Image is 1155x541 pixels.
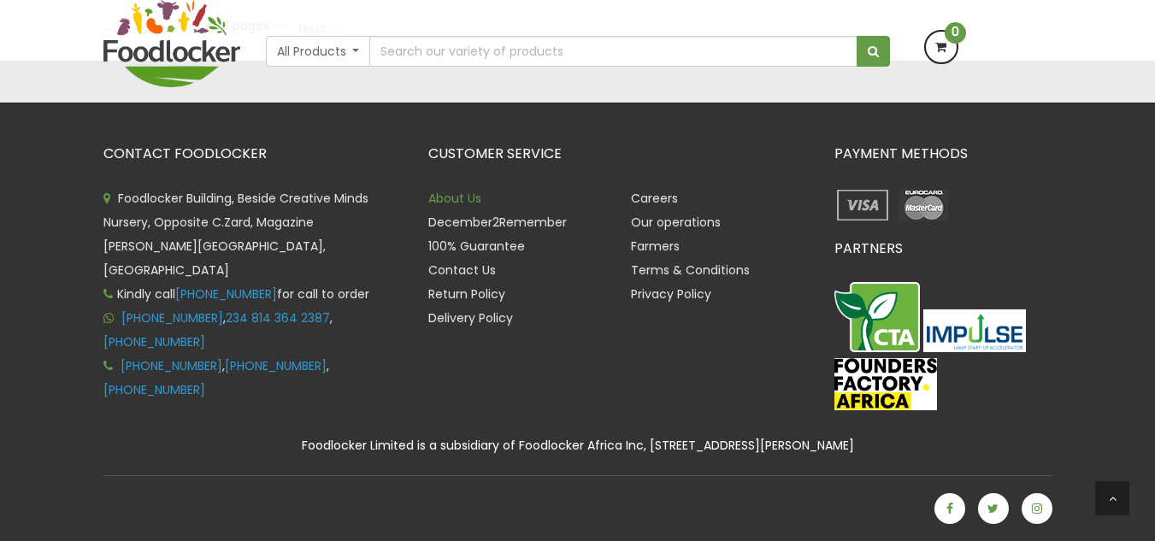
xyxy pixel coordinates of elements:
a: [PHONE_NUMBER] [103,381,205,398]
img: payment [834,186,892,224]
a: Contact Us [428,262,496,279]
input: Search our variety of products [369,36,857,67]
a: 100% Guarantee [428,238,525,255]
a: 234 814 364 2387 [226,309,330,326]
a: Our operations [631,214,721,231]
a: Privacy Policy [631,285,711,303]
a: Return Policy [428,285,505,303]
h3: PAYMENT METHODS [834,146,1052,162]
a: Careers [631,190,678,207]
button: All Products [266,36,371,67]
span: , , [103,309,333,350]
a: [PHONE_NUMBER] [175,285,277,303]
img: Impulse [923,309,1026,351]
h3: CONTACT FOODLOCKER [103,146,403,162]
a: Delivery Policy [428,309,513,326]
div: Foodlocker Limited is a subsidiary of Foodlocker Africa Inc, [STREET_ADDRESS][PERSON_NAME] [91,436,1065,456]
a: Terms & Conditions [631,262,750,279]
a: About Us [428,190,481,207]
h3: CUSTOMER SERVICE [428,146,809,162]
a: [PHONE_NUMBER] [121,357,222,374]
a: December2Remember [428,214,567,231]
span: 0 [945,22,966,44]
span: , , [103,357,329,398]
a: Farmers [631,238,680,255]
a: [PHONE_NUMBER] [225,357,327,374]
span: Kindly call for call to order [103,285,369,303]
a: [PHONE_NUMBER] [103,333,205,350]
h3: PARTNERS [834,241,1052,256]
img: FFA [834,358,937,411]
img: payment [895,186,952,224]
img: CTA [834,282,920,352]
a: [PHONE_NUMBER] [121,309,223,326]
span: Foodlocker Building, Beside Creative Minds Nursery, Opposite C.Zard, Magazine [PERSON_NAME][GEOGR... [103,190,368,279]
